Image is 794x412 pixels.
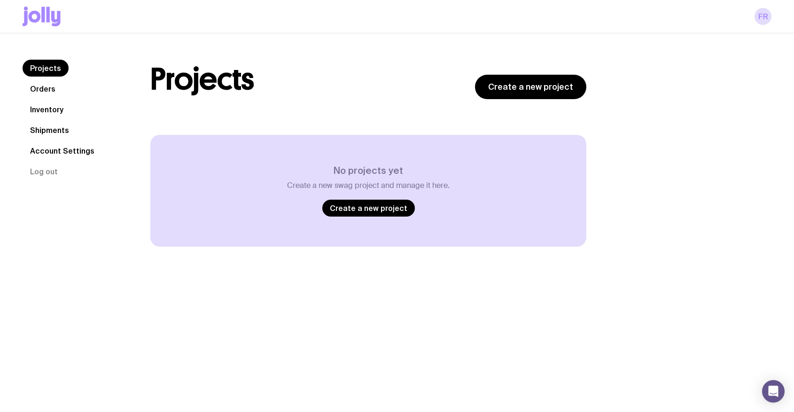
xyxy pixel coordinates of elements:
button: Log out [23,163,65,180]
a: Create a new project [322,200,415,217]
a: Projects [23,60,69,77]
a: FR [755,8,771,25]
a: Orders [23,80,63,97]
a: Shipments [23,122,77,139]
h1: Projects [150,64,254,94]
p: Create a new swag project and manage it here. [287,181,450,190]
a: Account Settings [23,142,102,159]
h3: No projects yet [287,165,450,176]
a: Inventory [23,101,71,118]
div: Open Intercom Messenger [762,380,785,403]
a: Create a new project [475,75,586,99]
